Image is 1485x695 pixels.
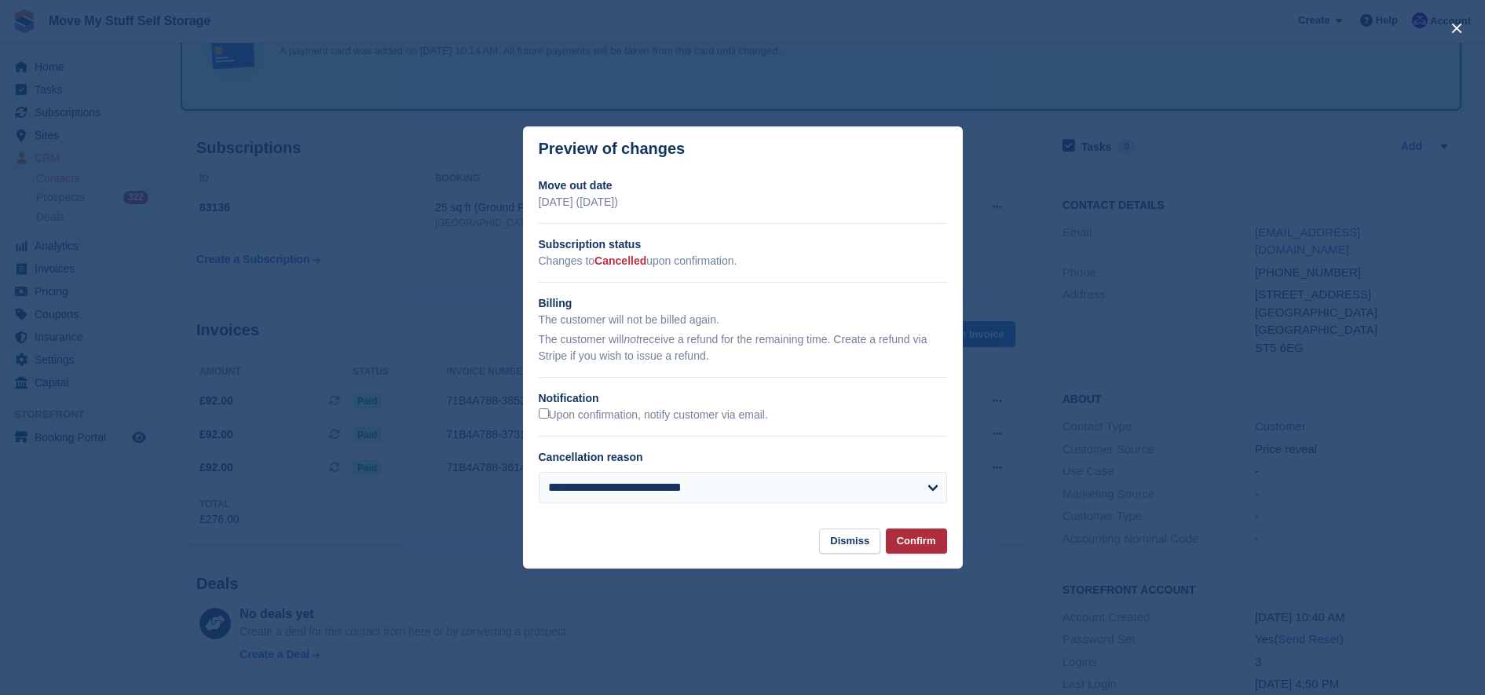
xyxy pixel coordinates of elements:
em: not [624,333,638,346]
p: Changes to upon confirmation. [539,253,947,269]
h2: Move out date [539,177,947,194]
p: The customer will receive a refund for the remaining time. Create a refund via Stripe if you wish... [539,331,947,364]
h2: Notification [539,390,947,407]
label: Upon confirmation, notify customer via email. [539,408,768,422]
button: Dismiss [819,529,880,554]
h2: Subscription status [539,236,947,253]
button: Confirm [886,529,947,554]
p: Preview of changes [539,140,686,158]
p: The customer will not be billed again. [539,312,947,328]
h2: Billing [539,295,947,312]
input: Upon confirmation, notify customer via email. [539,408,549,419]
p: [DATE] ([DATE]) [539,194,947,210]
span: Cancelled [594,254,646,267]
button: close [1444,16,1469,41]
label: Cancellation reason [539,451,643,463]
